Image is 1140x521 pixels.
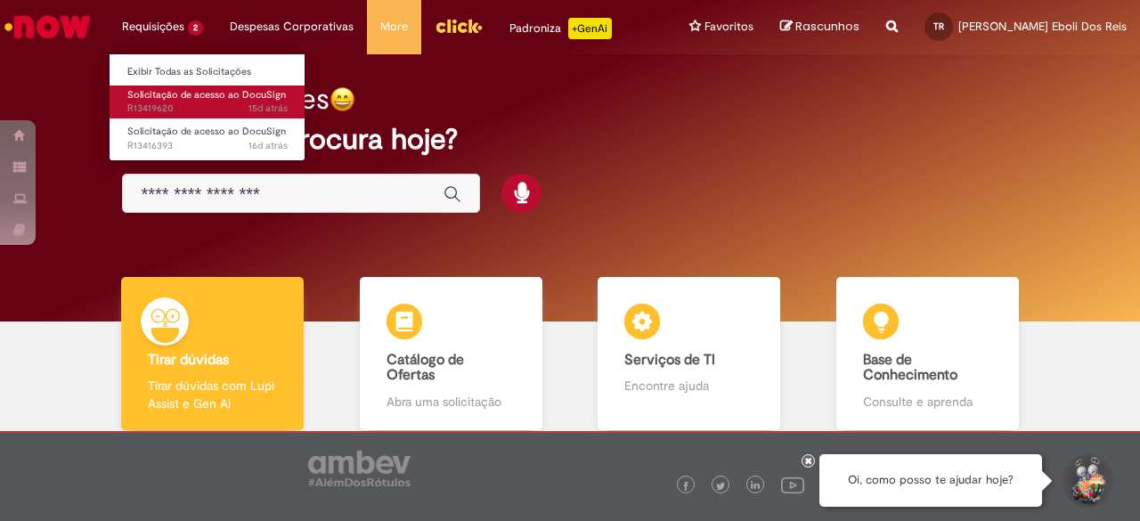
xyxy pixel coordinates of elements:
[122,124,1017,155] h2: O que você procura hoje?
[248,139,288,152] time: 14/08/2025 09:20:02
[751,481,760,492] img: logo_footer_linkedin.png
[819,454,1042,507] div: Oi, como posso te ajudar hoje?
[127,102,288,116] span: R13419620
[109,53,305,161] ul: Requisições
[624,351,715,369] b: Serviços de TI
[716,482,725,491] img: logo_footer_twitter.png
[127,88,286,102] span: Solicitação de acesso ao DocuSign
[933,20,944,32] span: TR
[127,139,288,153] span: R13416393
[248,102,288,115] time: 15/08/2025 08:31:04
[2,9,94,45] img: ServiceNow
[380,18,408,36] span: More
[122,18,184,36] span: Requisições
[958,19,1127,34] span: [PERSON_NAME] Eboli Dos Reis
[509,18,612,39] div: Padroniza
[127,125,286,138] span: Solicitação de acesso ao DocuSign
[570,277,809,431] a: Serviços de TI Encontre ajuda
[681,482,690,491] img: logo_footer_facebook.png
[568,18,612,39] p: +GenAi
[248,102,288,115] span: 15d atrás
[387,351,464,385] b: Catálogo de Ofertas
[780,19,859,36] a: Rascunhos
[332,277,571,431] a: Catálogo de Ofertas Abra uma solicitação
[110,122,305,155] a: Aberto R13416393 : Solicitação de acesso ao DocuSign
[435,12,483,39] img: click_logo_yellow_360x200.png
[330,86,355,112] img: happy-face.png
[230,18,354,36] span: Despesas Corporativas
[188,20,203,36] span: 2
[781,473,804,496] img: logo_footer_youtube.png
[704,18,753,36] span: Favoritos
[624,377,753,395] p: Encontre ajuda
[795,18,859,35] span: Rascunhos
[248,139,288,152] span: 16d atrás
[863,393,992,411] p: Consulte e aprenda
[110,62,305,82] a: Exibir Todas as Solicitações
[1060,454,1113,508] button: Iniciar Conversa de Suporte
[148,351,229,369] b: Tirar dúvidas
[387,393,516,411] p: Abra uma solicitação
[94,277,332,431] a: Tirar dúvidas Tirar dúvidas com Lupi Assist e Gen Ai
[809,277,1047,431] a: Base de Conhecimento Consulte e aprenda
[110,85,305,118] a: Aberto R13419620 : Solicitação de acesso ao DocuSign
[148,377,277,412] p: Tirar dúvidas com Lupi Assist e Gen Ai
[308,451,411,486] img: logo_footer_ambev_rotulo_gray.png
[863,351,957,385] b: Base de Conhecimento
